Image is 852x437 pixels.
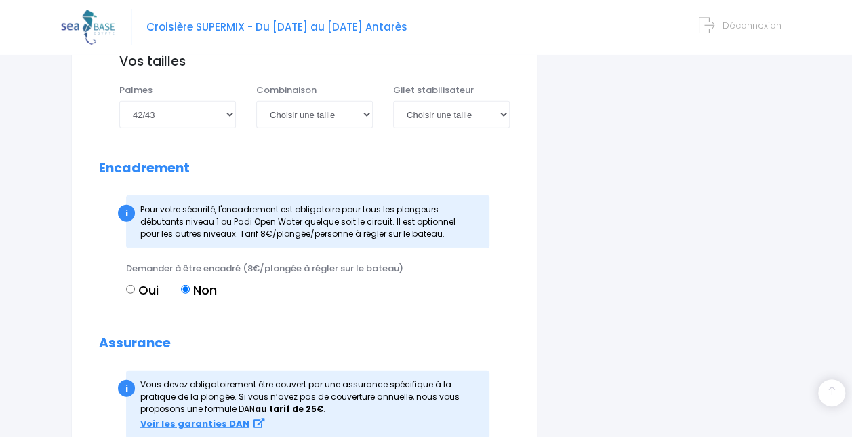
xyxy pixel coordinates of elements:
[140,204,455,240] span: Pour votre sécurité, l'encadrement est obligatoire pour tous les plongeurs débutants niveau 1 ou ...
[393,83,474,97] label: Gilet stabilisateur
[126,262,403,275] span: Demander à être encadré (8€/plongée à régler sur le bateau)
[126,285,135,294] input: Oui
[256,83,317,97] label: Combinaison
[255,403,323,415] strong: au tarif de 25€
[119,54,510,70] h3: Vos tailles
[140,418,264,430] a: Voir les garanties DAN
[181,285,190,294] input: Non
[723,19,782,32] span: Déconnexion
[126,281,159,299] label: Oui
[119,83,153,97] label: Palmes
[181,281,217,299] label: Non
[99,161,510,176] h2: Encadrement
[118,380,135,397] div: i
[99,336,510,351] h2: Assurance
[140,417,249,430] strong: Voir les garanties DAN
[146,20,407,34] span: Croisière SUPERMIX - Du [DATE] au [DATE] Antarès
[118,205,135,222] div: i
